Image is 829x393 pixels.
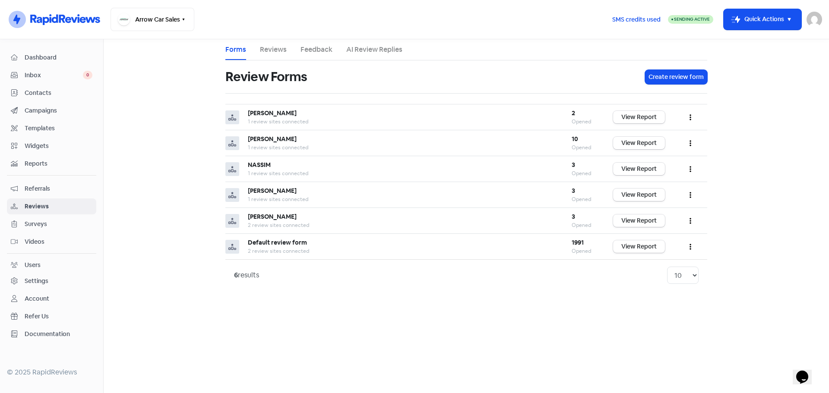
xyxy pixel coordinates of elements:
span: Videos [25,237,92,246]
span: Reviews [25,202,92,211]
div: Opened [572,118,596,126]
b: [PERSON_NAME] [248,213,297,220]
h1: Review Forms [225,63,307,91]
div: Opened [572,170,596,177]
b: 1991 [572,239,584,246]
a: Templates [7,120,96,136]
b: Default review form [248,239,307,246]
b: [PERSON_NAME] [248,109,297,117]
a: SMS credits used [605,14,668,23]
b: NASSIM [248,161,271,169]
div: results [234,270,259,280]
a: Account [7,291,96,307]
span: Templates [25,124,92,133]
button: Create review form [645,70,707,84]
span: Widgets [25,141,92,151]
a: Contacts [7,85,96,101]
a: Inbox 0 [7,67,96,83]
img: User [807,12,822,27]
span: Refer Us [25,312,92,321]
a: Campaigns [7,103,96,119]
a: View Report [613,137,665,149]
span: 2 review sites connected [248,222,309,229]
div: Opened [572,195,596,203]
a: View Report [613,163,665,175]
a: Reviews [260,44,287,55]
a: Documentation [7,326,96,342]
a: Settings [7,273,96,289]
div: Opened [572,247,596,255]
a: AI Review Replies [346,44,402,55]
b: 2 [572,109,575,117]
a: Videos [7,234,96,250]
div: Settings [25,277,48,286]
button: Arrow Car Sales [111,8,194,31]
span: Dashboard [25,53,92,62]
div: Account [25,294,49,303]
b: 3 [572,187,575,195]
div: © 2025 RapidReviews [7,367,96,377]
span: 2 review sites connected [248,248,309,255]
b: 10 [572,135,578,143]
span: Surveys [25,220,92,229]
a: Reviews [7,198,96,214]
strong: 6 [234,270,238,280]
a: Sending Active [668,14,713,25]
iframe: chat widget [793,358,820,384]
div: Users [25,261,41,270]
b: [PERSON_NAME] [248,135,297,143]
span: Campaigns [25,106,92,115]
span: 1 review sites connected [248,144,308,151]
b: 3 [572,161,575,169]
b: [PERSON_NAME] [248,187,297,195]
span: 1 review sites connected [248,196,308,203]
span: Sending Active [674,16,710,22]
div: Opened [572,221,596,229]
a: View Report [613,189,665,201]
span: Documentation [25,330,92,339]
div: Opened [572,144,596,151]
button: Quick Actions [724,9,801,30]
a: View Report [613,214,665,227]
span: Contacts [25,88,92,97]
span: SMS credits used [612,15,661,24]
a: Forms [225,44,246,55]
span: 0 [83,71,92,79]
span: Inbox [25,71,83,80]
a: View Report [613,111,665,123]
a: Surveys [7,216,96,232]
span: Referrals [25,184,92,193]
a: Referrals [7,181,96,197]
a: Users [7,257,96,273]
span: 1 review sites connected [248,170,308,177]
a: Feedback [301,44,332,55]
a: Dashboard [7,50,96,66]
a: Widgets [7,138,96,154]
a: Refer Us [7,308,96,324]
a: View Report [613,240,665,253]
b: 3 [572,213,575,220]
a: Reports [7,156,96,172]
span: 1 review sites connected [248,118,308,125]
span: Reports [25,159,92,168]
